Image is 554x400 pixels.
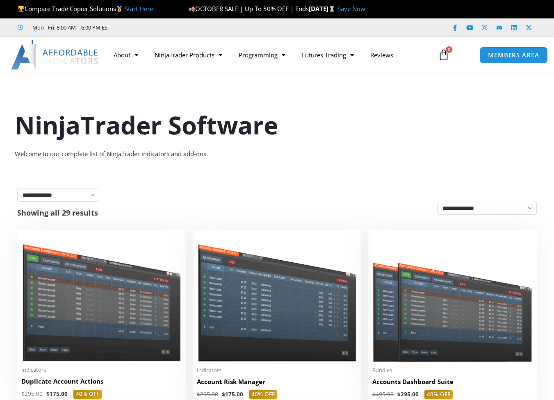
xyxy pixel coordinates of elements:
[21,390,25,398] span: $
[426,43,462,67] a: 0
[222,391,243,398] bdi: 175.00
[372,377,533,386] h2: Accounts Dashboard Suite
[21,366,182,373] span: Indicators
[116,6,123,12] img: 🥇
[372,377,533,390] a: Accounts Dashboard Suite
[197,234,357,361] img: Account Risk Manager
[189,6,195,12] img: 🍂
[188,5,309,13] span: OCTOBER SALE | Up To 50% OFF | Ends
[21,390,43,398] bdi: 295.00
[122,23,245,32] iframe: Customer reviews powered by Trustpilot
[397,391,419,398] bdi: 295.00
[397,391,401,398] span: $
[17,209,98,216] p: Showing all 29 results
[479,47,548,64] a: MEMBERS AREA
[21,377,182,386] h2: Duplicate Account Actions
[105,45,146,64] a: About
[30,23,110,32] span: Mon - Fri: 8:00 AM – 6:00 PM EST
[197,377,357,390] a: Account Risk Manager
[372,391,394,398] bdi: 495.00
[46,390,68,398] bdi: 175.00
[249,390,277,399] span: 40% OFF
[105,45,432,64] nav: Menu
[18,6,24,12] img: 🏆
[21,234,182,361] img: Duplicate Account Actions
[329,6,335,12] img: ⌛
[488,52,539,58] span: MEMBERS AREA
[424,390,453,399] span: 40% OFF
[372,234,533,362] img: Accounts Dashboard Suite
[372,391,376,398] span: $
[197,367,357,374] span: Indicators
[125,5,153,13] a: Start Here
[11,40,99,70] img: LogoAI | Affordable Indicators – NinjaTrader
[230,45,294,64] a: Programming
[197,391,218,398] bdi: 295.00
[18,5,153,13] span: Compare Trade Copier Solutions
[15,148,540,160] div: Welcome to our complete list of NinjaTrader indicators and add-ons.
[437,202,537,215] select: Shop order
[294,45,362,64] a: Futures Trading
[21,377,182,390] a: Duplicate Account Actions
[15,108,540,142] h1: NinjaTrader Software
[446,46,452,53] span: 0
[309,5,337,13] strong: [DATE]
[337,5,365,13] a: Save Now
[146,45,230,64] a: NinjaTrader Products
[197,391,200,398] span: $
[197,377,357,386] h2: Account Risk Manager
[73,390,102,399] span: 40% OFF
[46,390,50,398] span: $
[362,45,401,64] a: Reviews
[372,367,533,374] span: Bundles
[222,391,225,398] span: $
